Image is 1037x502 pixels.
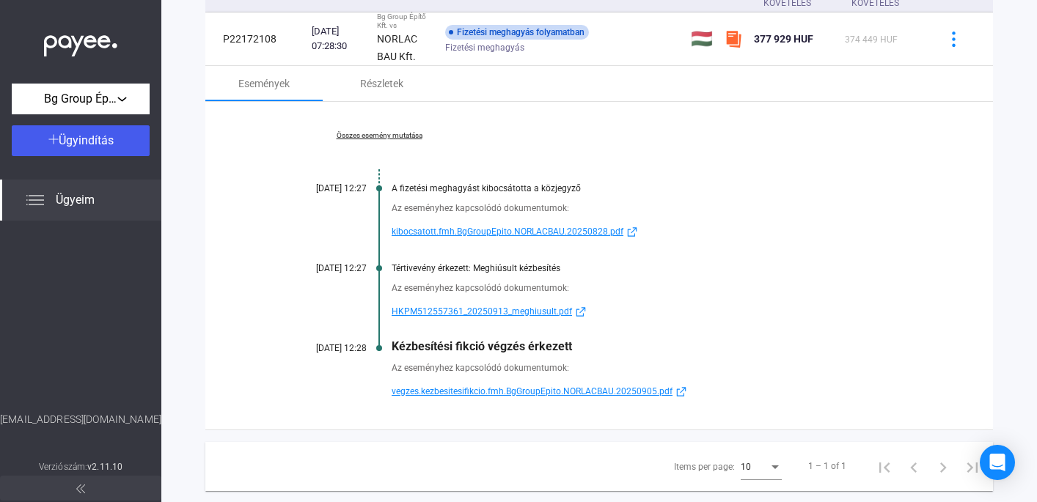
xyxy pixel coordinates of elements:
div: A fizetési meghagyást kibocsátotta a közjegyző [392,183,920,193]
td: P22172108 [205,12,306,66]
button: Next page [928,451,958,481]
div: Részletek [360,75,403,92]
button: Last page [958,451,987,481]
div: [DATE] 12:27 [279,183,367,193]
div: Az eseményhez kapcsolódó dokumentumok: [392,361,920,375]
button: more-blue [938,23,969,54]
button: First page [870,451,899,481]
div: [DATE] 07:28:30 [312,24,365,53]
button: Ügyindítás [12,125,150,156]
td: 🇭🇺 [685,12,719,66]
span: 10 [741,462,751,472]
mat-select: Items per page: [741,457,782,475]
button: Bg Group Építő Kft. [12,84,150,114]
a: HKPM512557361_20250913_meghiusult.pdfexternal-link-blue [392,303,920,320]
div: 1 – 1 of 1 [808,457,846,475]
img: external-link-blue [623,226,641,237]
a: kibocsatott.fmh.BgGroupEpito.NORLACBAU.20250828.pdfexternal-link-blue [392,223,920,240]
span: 377 929 HUF [754,33,813,45]
div: Kézbesítési fikció végzés érkezett [392,339,920,353]
span: Ügyeim [56,191,95,209]
div: [DATE] 12:27 [279,263,367,273]
button: Previous page [899,451,928,481]
div: Bg Group Építő Kft. vs [377,12,433,30]
img: more-blue [946,32,961,47]
strong: NORLAC BAU Kft. [377,33,417,62]
a: vegzes.kezbesitesifikcio.fmh.BgGroupEpito.NORLACBAU.20250905.pdfexternal-link-blue [392,383,920,400]
div: [DATE] 12:28 [279,343,367,353]
div: Az eseményhez kapcsolódó dokumentumok: [392,201,920,215]
strong: v2.11.10 [87,462,122,472]
span: kibocsatott.fmh.BgGroupEpito.NORLACBAU.20250828.pdf [392,223,623,240]
img: plus-white.svg [48,134,59,144]
span: Bg Group Építő Kft. [44,90,117,108]
span: Ügyindítás [59,133,114,147]
span: Fizetési meghagyás [445,39,524,56]
img: arrow-double-left-grey.svg [76,484,85,493]
img: white-payee-white-dot.svg [44,27,117,57]
div: Fizetési meghagyás folyamatban [445,25,589,40]
span: HKPM512557361_20250913_meghiusult.pdf [392,303,572,320]
div: Tértivevény érkezett: Meghiúsult kézbesítés [392,263,920,273]
img: list.svg [26,191,44,209]
img: external-link-blue [673,386,690,397]
img: external-link-blue [572,306,590,317]
span: vegzes.kezbesitesifikcio.fmh.BgGroupEpito.NORLACBAU.20250905.pdf [392,383,673,400]
div: Open Intercom Messenger [980,445,1015,480]
img: szamlazzhu-mini [725,30,742,48]
a: Összes esemény mutatása [279,131,480,140]
span: 374 449 HUF [845,34,898,45]
div: Az eseményhez kapcsolódó dokumentumok: [392,281,920,295]
div: Események [238,75,290,92]
div: Items per page: [674,458,735,476]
